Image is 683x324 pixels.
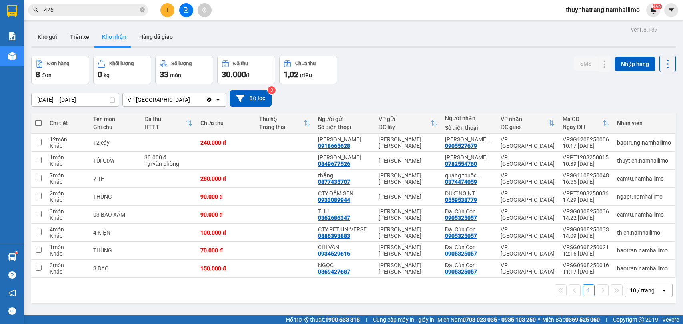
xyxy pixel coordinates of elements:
[501,262,555,275] div: VP [GEOGRAPHIC_DATA]
[664,3,678,17] button: caret-down
[501,172,555,185] div: VP [GEOGRAPHIC_DATA]
[501,244,555,257] div: VP [GEOGRAPHIC_DATA]
[661,287,667,294] svg: open
[93,229,136,236] div: 4 KIỆN
[93,175,136,182] div: 7 TH
[497,113,559,134] th: Toggle SortBy
[563,136,609,143] div: VPSG1208250006
[230,90,272,107] button: Bộ lọc
[171,61,192,66] div: Số lượng
[445,262,493,268] div: Đại Cún Con
[318,124,371,130] div: Số điện thoại
[284,70,298,79] span: 1,02
[93,56,151,84] button: Khối lượng0kg
[246,72,249,78] span: đ
[563,124,603,130] div: Ngày ĐH
[563,244,609,250] div: VPSG0908250021
[50,268,85,275] div: Khác
[563,262,609,268] div: VPSG0908250016
[295,61,316,66] div: Chưa thu
[542,315,600,324] span: Miền Bắc
[583,284,595,296] button: 1
[279,56,337,84] button: Chưa thu1,02 triệu
[47,61,69,66] div: Đơn hàng
[202,7,207,13] span: aim
[563,154,609,161] div: VPPT1208250015
[318,161,350,167] div: 0849677526
[93,116,136,122] div: Tên món
[144,116,186,122] div: Đã thu
[617,211,671,218] div: camtu.namhailimo
[93,265,136,272] div: 3 BAO
[215,97,221,103] svg: open
[300,72,312,78] span: triệu
[50,262,85,268] div: 3 món
[501,190,555,203] div: VP [GEOGRAPHIC_DATA]
[200,175,251,182] div: 280.000 đ
[8,271,16,279] span: question-circle
[200,139,251,146] div: 240.000 đ
[373,315,435,324] span: Cung cấp máy in - giấy in:
[445,226,493,233] div: Đại Cún Con
[445,208,493,215] div: Đại Cún Con
[318,116,371,122] div: Người gửi
[200,247,251,254] div: 70.000 đ
[631,25,658,34] div: ver 1.8.137
[445,172,493,179] div: quang thuốc 0708001532
[501,136,555,149] div: VP [GEOGRAPHIC_DATA]
[559,5,646,15] span: thuynhatrang.namhailimo
[318,233,350,239] div: 0886393883
[50,143,85,149] div: Khác
[379,136,437,149] div: [PERSON_NAME] [PERSON_NAME]
[104,72,110,78] span: kg
[617,139,671,146] div: baotrung.namhailimo
[379,124,431,130] div: ĐC lấy
[318,179,350,185] div: 0877435707
[50,190,85,197] div: 2 món
[93,247,136,254] div: THÙNG
[50,250,85,257] div: Khác
[366,315,367,324] span: |
[128,96,190,104] div: VP [GEOGRAPHIC_DATA]
[318,208,371,215] div: THU
[170,72,181,78] span: món
[445,250,477,257] div: 0905325057
[233,61,248,66] div: Đã thu
[206,97,212,103] svg: Clear value
[445,244,493,250] div: Đại Cún Con
[501,208,555,221] div: VP [GEOGRAPHIC_DATA]
[563,143,609,149] div: 10:17 [DATE]
[93,157,136,164] div: TÚI GIẤY
[133,27,179,46] button: Hàng đã giao
[501,154,555,167] div: VP [GEOGRAPHIC_DATA]
[379,172,437,185] div: [PERSON_NAME] [PERSON_NAME]
[318,215,350,221] div: 0362686347
[200,211,251,218] div: 90.000 đ
[183,7,189,13] span: file-add
[445,233,477,239] div: 0905325057
[379,193,437,200] div: [PERSON_NAME]
[93,211,136,218] div: 03 BAO XÁM
[563,172,609,179] div: VPSG1108250048
[50,215,85,221] div: Khác
[445,115,493,121] div: Người nhận
[160,3,174,17] button: plus
[140,113,196,134] th: Toggle SortBy
[8,289,16,297] span: notification
[50,226,85,233] div: 4 món
[268,86,276,94] sup: 3
[179,3,193,17] button: file-add
[259,116,304,122] div: Thu hộ
[200,193,251,200] div: 90.000 đ
[318,190,371,197] div: CTY ĐẦM SEN
[437,315,536,324] span: Miền Nam
[445,143,477,149] div: 0905527679
[217,56,275,84] button: Đã thu30.000đ
[617,120,671,126] div: Nhân viên
[325,316,360,323] strong: 1900 633 818
[538,318,540,321] span: ⚪️
[379,208,437,221] div: [PERSON_NAME] [PERSON_NAME]
[144,124,186,130] div: HTTT
[488,136,493,143] span: ...
[15,252,18,254] sup: 1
